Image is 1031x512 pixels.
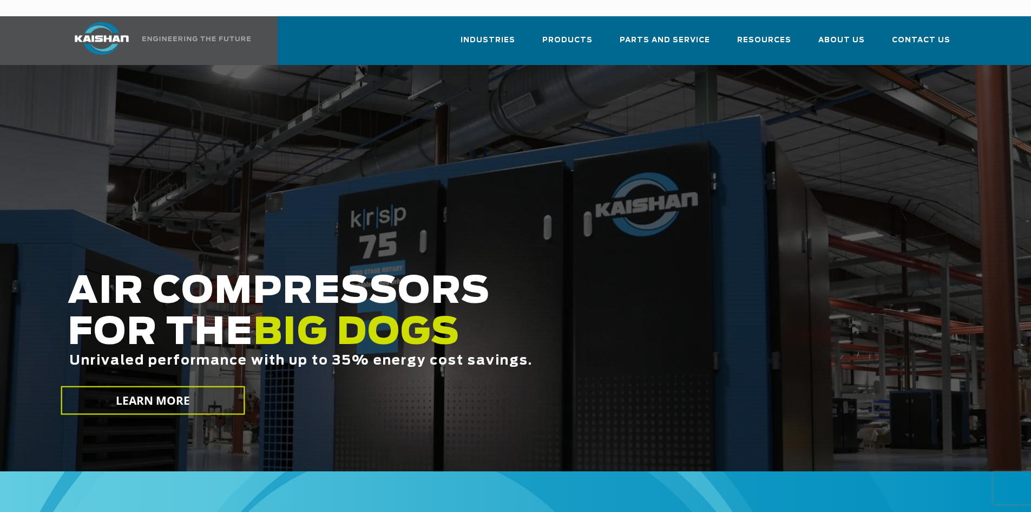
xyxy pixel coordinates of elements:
[461,26,515,63] a: Industries
[61,386,245,415] a: LEARN MORE
[737,34,791,47] span: Resources
[61,16,253,65] a: Kaishan USA
[620,34,710,47] span: Parts and Service
[818,26,865,63] a: About Us
[68,271,812,402] h2: AIR COMPRESSORS FOR THE
[818,34,865,47] span: About Us
[737,26,791,63] a: Resources
[892,26,950,63] a: Contact Us
[69,354,533,367] span: Unrivaled performance with up to 35% energy cost savings.
[142,36,251,41] img: Engineering the future
[61,22,142,55] img: kaishan logo
[542,26,593,63] a: Products
[620,26,710,63] a: Parts and Service
[253,315,460,352] span: BIG DOGS
[892,34,950,47] span: Contact Us
[461,34,515,47] span: Industries
[542,34,593,47] span: Products
[115,393,190,409] span: LEARN MORE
